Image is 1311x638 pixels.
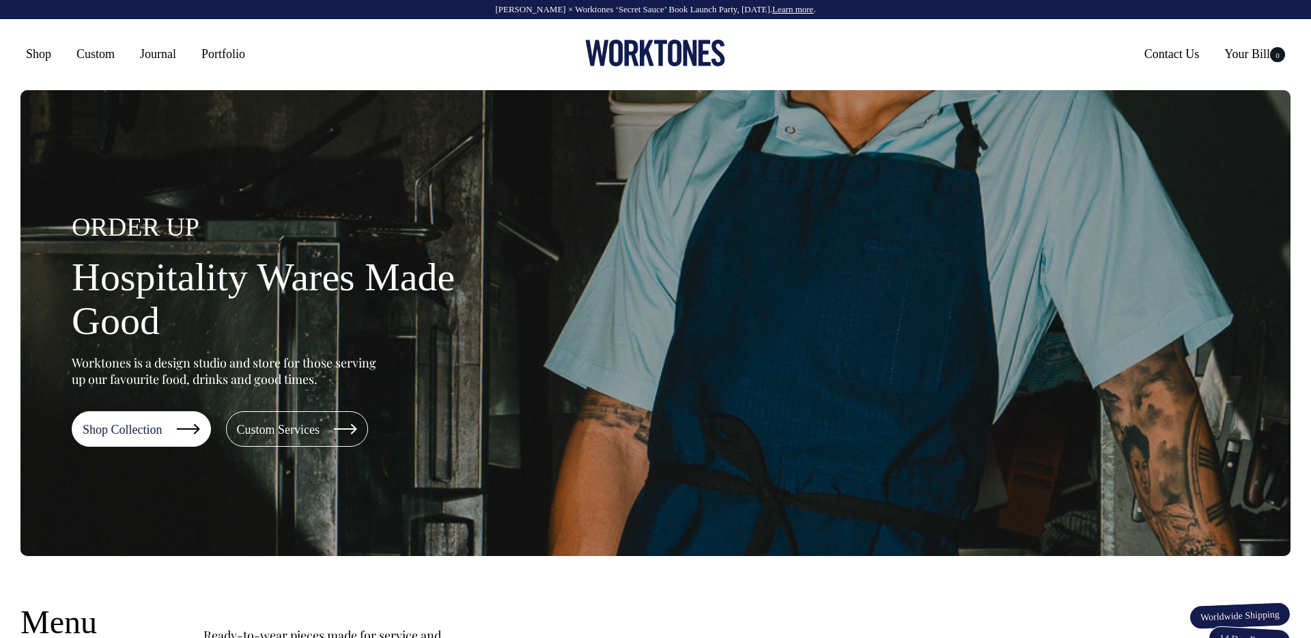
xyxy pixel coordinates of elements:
[72,355,382,387] p: Worktones is a design studio and store for those serving up our favourite food, drinks and good t...
[71,42,120,66] a: Custom
[1139,42,1205,66] a: Contact Us
[72,411,211,447] a: Shop Collection
[772,4,813,14] a: Learn more
[1219,42,1291,66] a: Your Bill0
[72,213,509,242] h4: ORDER UP
[226,411,369,447] a: Custom Services
[196,42,251,66] a: Portfolio
[1270,47,1285,62] span: 0
[135,42,182,66] a: Journal
[20,42,57,66] a: Shop
[1189,602,1291,630] span: Worldwide Shipping
[72,255,509,343] h1: Hospitality Wares Made Good
[14,5,1297,14] div: [PERSON_NAME] × Worktones ‘Secret Sauce’ Book Launch Party, [DATE]. .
